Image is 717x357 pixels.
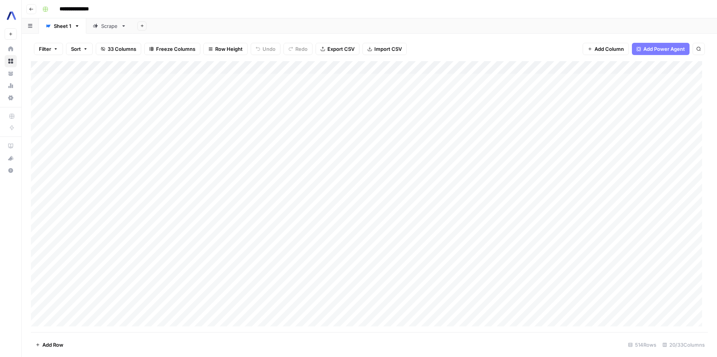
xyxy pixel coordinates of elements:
span: 33 Columns [108,45,136,53]
div: Scrape [101,22,118,30]
a: Browse [5,55,17,67]
div: What's new? [5,153,16,164]
span: Filter [39,45,51,53]
button: Sort [66,43,93,55]
a: Scrape [86,18,133,34]
button: Add Power Agent [632,43,690,55]
a: Sheet 1 [39,18,86,34]
button: Redo [284,43,313,55]
span: Add Column [595,45,624,53]
button: Export CSV [316,43,359,55]
img: Assembly AI Logo [5,9,18,23]
span: Export CSV [327,45,354,53]
button: Add Row [31,339,68,351]
span: Freeze Columns [156,45,195,53]
a: Your Data [5,67,17,80]
span: Undo [263,45,276,53]
button: Workspace: Assembly AI [5,6,17,25]
button: Import CSV [363,43,407,55]
button: Freeze Columns [144,43,200,55]
button: What's new? [5,152,17,164]
a: AirOps Academy [5,140,17,152]
div: Sheet 1 [54,22,71,30]
span: Add Power Agent [643,45,685,53]
button: Add Column [583,43,629,55]
span: Sort [71,45,81,53]
button: Filter [34,43,63,55]
button: Undo [251,43,280,55]
span: Add Row [42,341,63,349]
button: Row Height [203,43,248,55]
span: Row Height [215,45,243,53]
button: 33 Columns [96,43,141,55]
a: Settings [5,92,17,104]
span: Import CSV [374,45,402,53]
button: Help + Support [5,164,17,177]
div: 514 Rows [625,339,659,351]
span: Redo [295,45,308,53]
a: Home [5,43,17,55]
a: Usage [5,80,17,92]
div: 20/33 Columns [659,339,708,351]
